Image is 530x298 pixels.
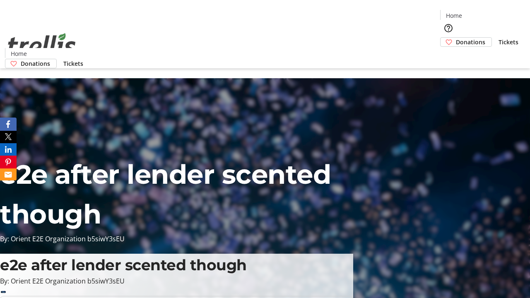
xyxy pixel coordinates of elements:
a: Home [5,49,32,58]
span: Donations [456,38,485,46]
span: Home [446,11,462,20]
img: Orient E2E Organization b5siwY3sEU's Logo [5,24,79,65]
a: Home [441,11,467,20]
a: Tickets [492,38,525,46]
button: Help [440,20,457,36]
button: Cart [440,47,457,63]
a: Donations [5,59,57,68]
a: Donations [440,37,492,47]
span: Tickets [499,38,518,46]
span: Donations [21,59,50,68]
span: Tickets [63,59,83,68]
span: Home [11,49,27,58]
a: Tickets [57,59,90,68]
